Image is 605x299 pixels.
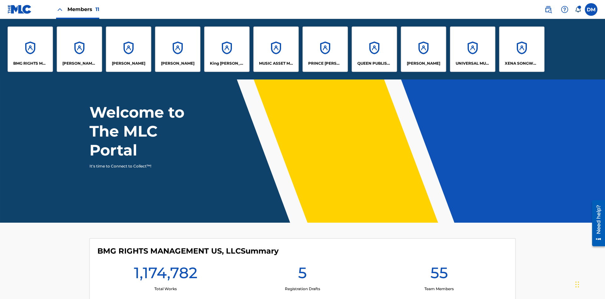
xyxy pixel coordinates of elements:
a: Accounts[PERSON_NAME] SONGWRITER [57,26,102,72]
a: AccountsBMG RIGHTS MANAGEMENT US, LLC [8,26,53,72]
h1: 1,174,782 [134,263,198,286]
p: PRINCE MCTESTERSON [308,61,343,66]
a: AccountsKing [PERSON_NAME] [204,26,250,72]
img: MLC Logo [8,5,32,14]
p: CLEO SONGWRITER [62,61,97,66]
div: Notifications [575,6,581,13]
div: Drag [575,275,579,294]
iframe: Chat Widget [573,269,605,299]
a: AccountsMUSIC ASSET MANAGEMENT (MAM) [253,26,299,72]
p: BMG RIGHTS MANAGEMENT US, LLC [13,61,48,66]
a: AccountsQUEEN PUBLISHA [352,26,397,72]
img: help [561,6,568,13]
span: Members [67,6,99,13]
p: ELVIS COSTELLO [112,61,145,66]
p: EYAMA MCSINGER [161,61,194,66]
p: King McTesterson [210,61,244,66]
a: AccountsXENA SONGWRITER [499,26,544,72]
a: Public Search [542,3,555,16]
a: Accounts[PERSON_NAME] [401,26,446,72]
p: UNIVERSAL MUSIC PUB GROUP [456,61,490,66]
p: XENA SONGWRITER [505,61,539,66]
span: 11 [95,6,99,12]
p: It's time to Connect to Collect™! [89,163,199,169]
p: Team Members [424,286,454,292]
p: RONALD MCTESTERSON [407,61,440,66]
p: Total Works [154,286,177,292]
img: Close [56,6,64,13]
div: User Menu [585,3,597,16]
iframe: Resource Center [587,198,605,249]
a: AccountsUNIVERSAL MUSIC PUB GROUP [450,26,495,72]
img: search [544,6,552,13]
h4: BMG RIGHTS MANAGEMENT US, LLC [97,246,279,256]
a: Accounts[PERSON_NAME] [106,26,151,72]
h1: 5 [298,263,307,286]
p: MUSIC ASSET MANAGEMENT (MAM) [259,61,293,66]
p: QUEEN PUBLISHA [357,61,392,66]
a: Accounts[PERSON_NAME] [155,26,200,72]
h1: Welcome to The MLC Portal [89,103,207,160]
a: AccountsPRINCE [PERSON_NAME] [302,26,348,72]
div: Help [558,3,571,16]
p: Registration Drafts [285,286,320,292]
h1: 55 [430,263,448,286]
